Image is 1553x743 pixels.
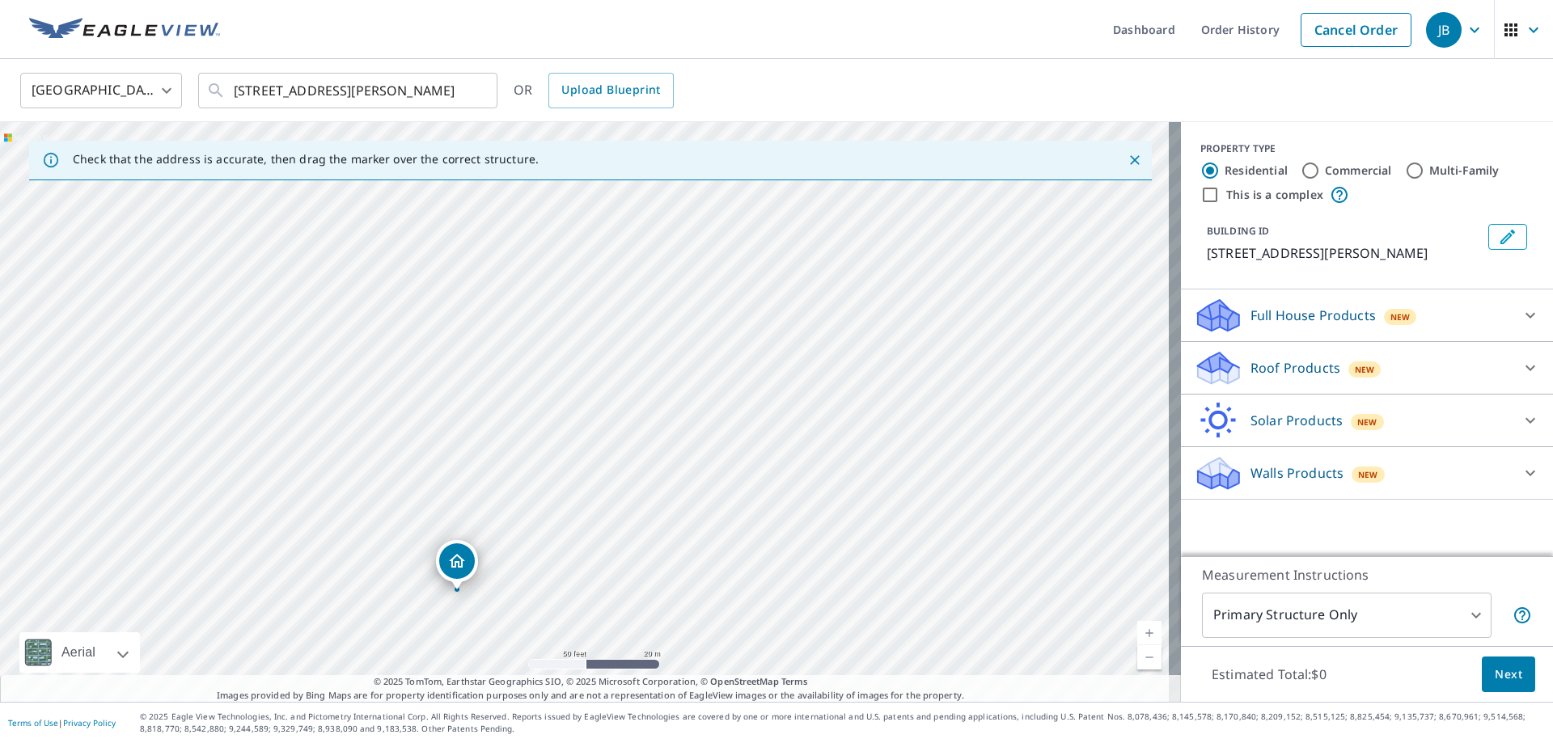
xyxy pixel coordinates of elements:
[57,632,100,673] div: Aerial
[781,675,808,687] a: Terms
[1202,565,1532,585] p: Measurement Instructions
[1390,310,1411,323] span: New
[548,73,673,108] a: Upload Blueprint
[63,717,116,728] a: Privacy Policy
[73,152,539,167] p: Check that the address is accurate, then drag the marker over the correct structure.
[20,68,182,113] div: [GEOGRAPHIC_DATA]
[1194,296,1540,335] div: Full House ProductsNew
[1250,306,1376,325] p: Full House Products
[234,68,464,113] input: Search by address or latitude-longitude
[1358,468,1378,481] span: New
[1301,13,1411,47] a: Cancel Order
[1199,656,1339,692] p: Estimated Total: $0
[1137,621,1162,645] a: Current Level 19, Zoom In
[1250,463,1344,483] p: Walls Products
[1429,163,1500,179] label: Multi-Family
[1207,243,1482,263] p: [STREET_ADDRESS][PERSON_NAME]
[1357,416,1377,428] span: New
[8,718,116,728] p: |
[140,711,1545,735] p: © 2025 Eagle View Technologies, Inc. and Pictometry International Corp. All Rights Reserved. Repo...
[1124,150,1145,171] button: Close
[1426,12,1462,48] div: JB
[1495,665,1522,685] span: Next
[29,18,220,42] img: EV Logo
[8,717,58,728] a: Terms of Use
[1325,163,1392,179] label: Commercial
[514,73,674,108] div: OR
[1194,348,1540,387] div: Roof ProductsNew
[1202,593,1492,638] div: Primary Structure Only
[436,540,478,590] div: Dropped pin, building 1, Residential property, 3616 Napier Rd Canton, MI 48187
[1513,606,1532,625] span: Your report will include only the primary structure on the property. For example, a detached gara...
[1225,163,1288,179] label: Residential
[1488,224,1527,250] button: Edit building 1
[374,675,808,689] span: © 2025 TomTom, Earthstar Geographics SIO, © 2025 Microsoft Corporation, ©
[1250,358,1340,378] p: Roof Products
[1207,224,1269,238] p: BUILDING ID
[19,632,140,673] div: Aerial
[1226,187,1323,203] label: This is a complex
[1194,401,1540,440] div: Solar ProductsNew
[1355,363,1375,376] span: New
[561,80,660,100] span: Upload Blueprint
[1250,411,1343,430] p: Solar Products
[1194,454,1540,492] div: Walls ProductsNew
[1137,645,1162,669] a: Current Level 19, Zoom Out
[710,675,778,687] a: OpenStreetMap
[1200,141,1534,156] div: PROPERTY TYPE
[1482,656,1535,693] button: Next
